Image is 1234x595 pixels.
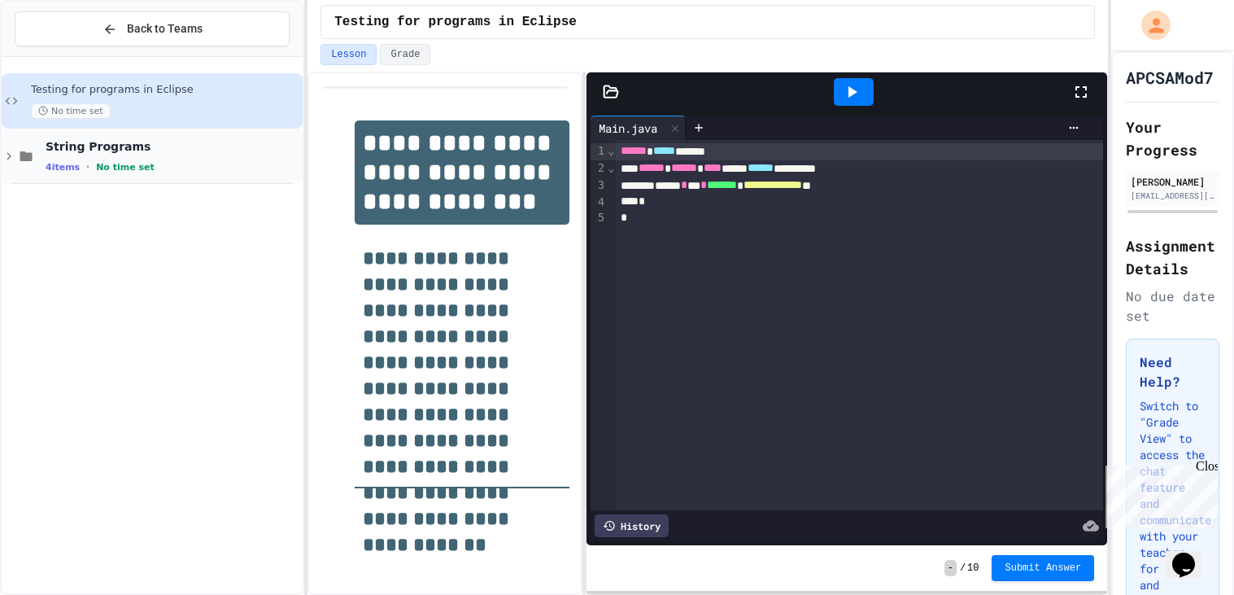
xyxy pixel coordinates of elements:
div: My Account [1124,7,1175,44]
span: String Programs [46,139,299,154]
div: [PERSON_NAME] [1131,174,1214,189]
h1: APCSAMod7 [1126,66,1214,89]
span: Fold line [607,161,615,174]
span: • [86,160,89,173]
span: Back to Teams [127,20,203,37]
button: Grade [380,44,430,65]
button: Back to Teams [15,11,290,46]
h2: Assignment Details [1126,234,1219,280]
span: - [944,560,957,576]
span: 4 items [46,162,80,173]
iframe: chat widget [1166,530,1218,579]
div: 1 [591,143,607,160]
div: 2 [591,160,607,177]
h3: Need Help? [1140,352,1206,392]
button: Submit Answer [992,555,1094,581]
span: No time set [96,162,155,173]
span: Submit Answer [1005,562,1081,575]
span: Testing for programs in Eclipse [334,12,577,32]
span: No time set [31,103,111,119]
span: Fold line [607,144,615,157]
div: 4 [591,195,607,211]
h2: Your Progress [1126,116,1219,161]
iframe: chat widget [1099,459,1218,528]
div: Main.java [591,120,665,137]
button: Lesson [320,44,377,65]
span: Testing for programs in Eclipse [31,83,299,97]
span: / [960,562,966,575]
div: No due date set [1126,287,1219,326]
div: 5 [591,210,607,226]
div: Chat with us now!Close [7,7,112,103]
div: 3 [591,177,607,195]
div: Main.java [591,116,686,140]
div: [EMAIL_ADDRESS][DOMAIN_NAME] [1131,190,1214,202]
span: 10 [967,562,979,575]
div: History [595,514,669,537]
